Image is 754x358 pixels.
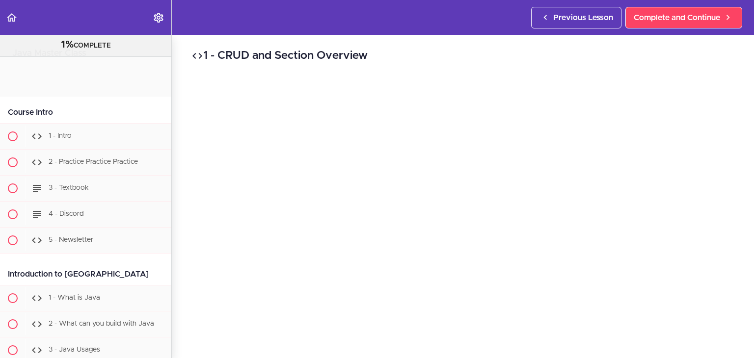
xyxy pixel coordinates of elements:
span: Complete and Continue [634,12,720,24]
span: 1 - What is Java [49,294,100,301]
h2: 1 - CRUD and Section Overview [191,48,734,64]
a: Complete and Continue [625,7,742,28]
span: 1% [61,40,74,50]
span: 1 - Intro [49,132,72,139]
span: 4 - Discord [49,210,83,217]
span: 3 - Java Usages [49,346,100,353]
span: 5 - Newsletter [49,236,93,243]
div: COMPLETE [12,39,159,51]
span: 2 - Practice Practice Practice [49,158,138,165]
span: Previous Lesson [553,12,613,24]
span: 2 - What can you build with Java [49,320,154,327]
svg: Settings Menu [153,12,164,24]
a: Previous Lesson [531,7,621,28]
span: 3 - Textbook [49,184,89,191]
svg: Back to course curriculum [6,12,18,24]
